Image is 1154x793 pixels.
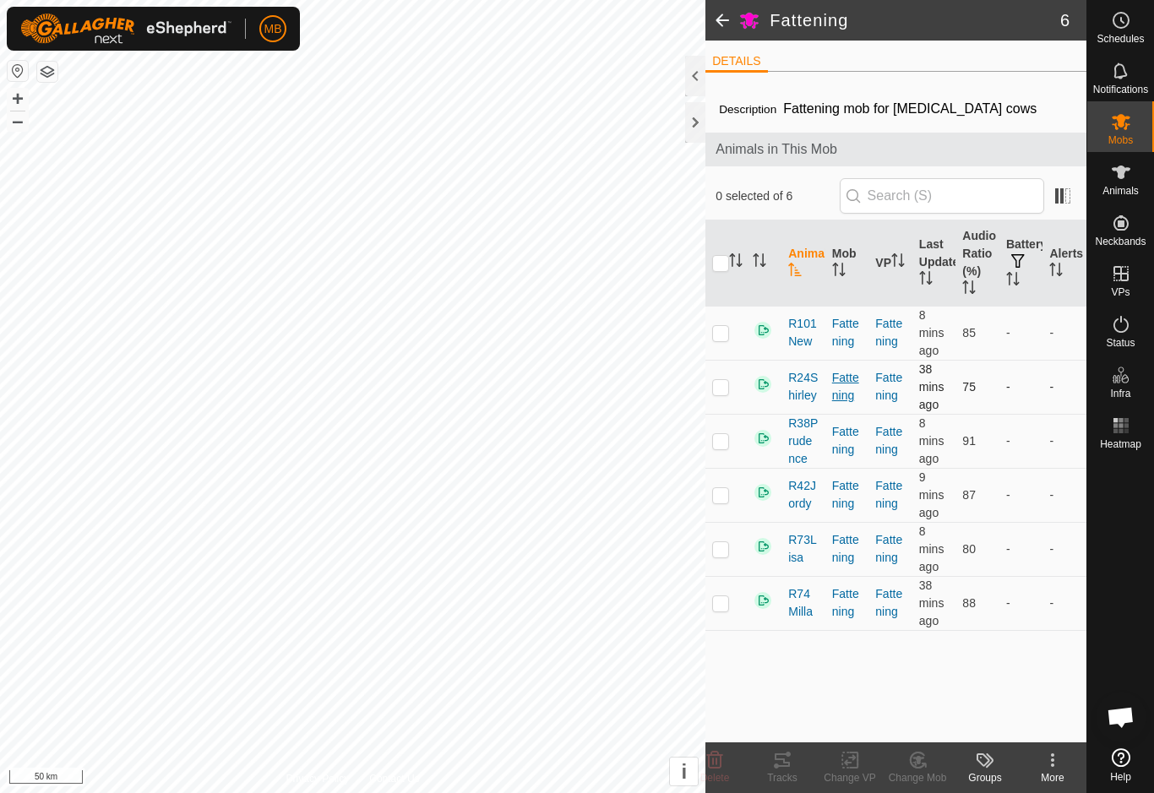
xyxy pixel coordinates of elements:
[832,315,863,350] div: Fattening
[1106,338,1135,348] span: Status
[891,256,905,269] p-sorticon: Activate to sort
[1100,439,1141,449] span: Heatmap
[962,434,976,448] span: 91
[832,585,863,621] div: Fattening
[919,308,944,357] span: 7 Oct 2025 at 6:33 pm
[788,369,819,405] span: R24Shirley
[1087,741,1154,789] a: Help
[832,265,846,279] p-sorticon: Activate to sort
[919,470,944,519] span: 7 Oct 2025 at 6:32 pm
[999,468,1043,522] td: -
[264,20,282,38] span: MB
[781,220,825,307] th: Animal
[919,524,944,573] span: 7 Oct 2025 at 6:33 pm
[999,220,1043,307] th: Battery
[962,283,976,296] p-sorticon: Activate to sort
[788,415,819,468] span: R38Prudence
[999,576,1043,630] td: -
[962,488,976,502] span: 87
[8,61,28,81] button: Reset Map
[999,414,1043,468] td: -
[8,111,28,131] button: –
[832,477,863,513] div: Fattening
[962,380,976,394] span: 75
[875,587,902,618] a: Fattening
[1111,287,1130,297] span: VPs
[753,590,773,611] img: returning on
[753,256,766,269] p-sorticon: Activate to sort
[753,482,773,502] img: returning on
[875,317,902,348] a: Fattening
[1019,770,1086,785] div: More
[999,522,1043,576] td: -
[748,770,816,785] div: Tracks
[1097,34,1144,44] span: Schedules
[788,531,819,567] span: R73Lisa
[912,220,956,307] th: Last Updated
[753,320,773,340] img: returning on
[962,596,976,610] span: 88
[1060,8,1070,33] span: 6
[788,315,819,350] span: R101New
[729,256,743,269] p-sorticon: Activate to sort
[719,103,776,116] label: Description
[1110,388,1130,399] span: Infra
[1095,236,1146,247] span: Neckbands
[20,14,231,44] img: Gallagher Logo
[1110,772,1131,782] span: Help
[753,374,773,394] img: returning on
[700,772,730,784] span: Delete
[919,362,944,411] span: 7 Oct 2025 at 6:03 pm
[1042,522,1086,576] td: -
[788,477,819,513] span: R42Jordy
[1042,576,1086,630] td: -
[875,425,902,456] a: Fattening
[1042,414,1086,468] td: -
[868,220,912,307] th: VP
[670,758,698,785] button: i
[955,220,999,307] th: Audio Ratio (%)
[8,89,28,109] button: +
[1042,220,1086,307] th: Alerts
[1093,84,1148,95] span: Notifications
[825,220,869,307] th: Mob
[1108,135,1133,145] span: Mobs
[286,771,350,786] a: Privacy Policy
[962,542,976,556] span: 80
[999,360,1043,414] td: -
[999,306,1043,360] td: -
[716,187,839,205] span: 0 selected of 6
[840,178,1044,214] input: Search (S)
[919,274,933,287] p-sorticon: Activate to sort
[1102,186,1139,196] span: Animals
[875,479,902,510] a: Fattening
[705,52,767,73] li: DETAILS
[788,585,819,621] span: R74Milla
[919,578,944,627] span: 7 Oct 2025 at 6:03 pm
[776,95,1043,122] span: Fattening mob for [MEDICAL_DATA] cows
[716,139,1076,160] span: Animals in This Mob
[37,62,57,82] button: Map Layers
[832,531,863,567] div: Fattening
[770,10,1060,30] h2: Fattening
[962,326,976,339] span: 85
[1049,265,1063,279] p-sorticon: Activate to sort
[919,416,944,465] span: 7 Oct 2025 at 6:33 pm
[681,760,687,783] span: i
[875,371,902,402] a: Fattening
[832,423,863,459] div: Fattening
[816,770,884,785] div: Change VP
[1006,274,1020,288] p-sorticon: Activate to sort
[951,770,1019,785] div: Groups
[1042,468,1086,522] td: -
[1042,306,1086,360] td: -
[753,536,773,557] img: returning on
[753,428,773,448] img: returning on
[1042,360,1086,414] td: -
[788,265,802,279] p-sorticon: Activate to sort
[884,770,951,785] div: Change Mob
[1096,692,1146,742] div: Open chat
[875,533,902,564] a: Fattening
[832,369,863,405] div: Fattening
[369,771,419,786] a: Contact Us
